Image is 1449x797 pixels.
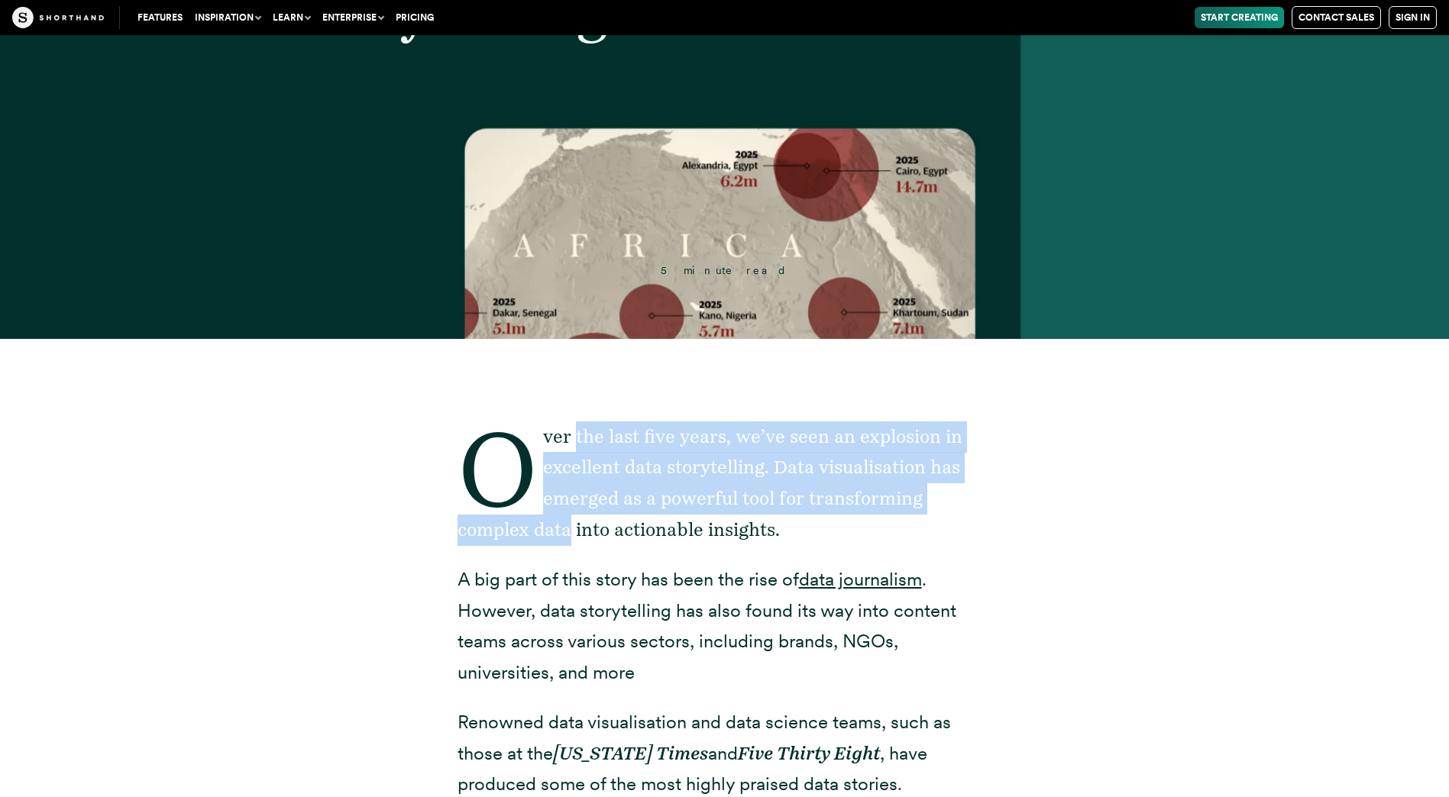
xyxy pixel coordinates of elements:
[267,7,316,28] button: Learn
[1292,6,1381,29] a: Contact Sales
[316,7,390,28] button: Enterprise
[12,7,104,28] img: The Craft
[661,264,788,276] span: 5 minute read
[1389,6,1437,29] a: Sign in
[458,421,992,546] p: Over the last five years, we’ve seen an explosion in excellent data storytelling. Data visualisat...
[799,568,922,590] a: data journalism
[189,7,267,28] button: Inspiration
[131,7,189,28] a: Features
[390,7,440,28] a: Pricing
[458,564,992,689] p: A big part of this story has been the rise of . However, data storytelling has also found its way...
[553,742,708,764] em: [US_STATE] Times
[738,742,880,764] em: Five Thirty Eight
[1195,7,1284,28] a: Start Creating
